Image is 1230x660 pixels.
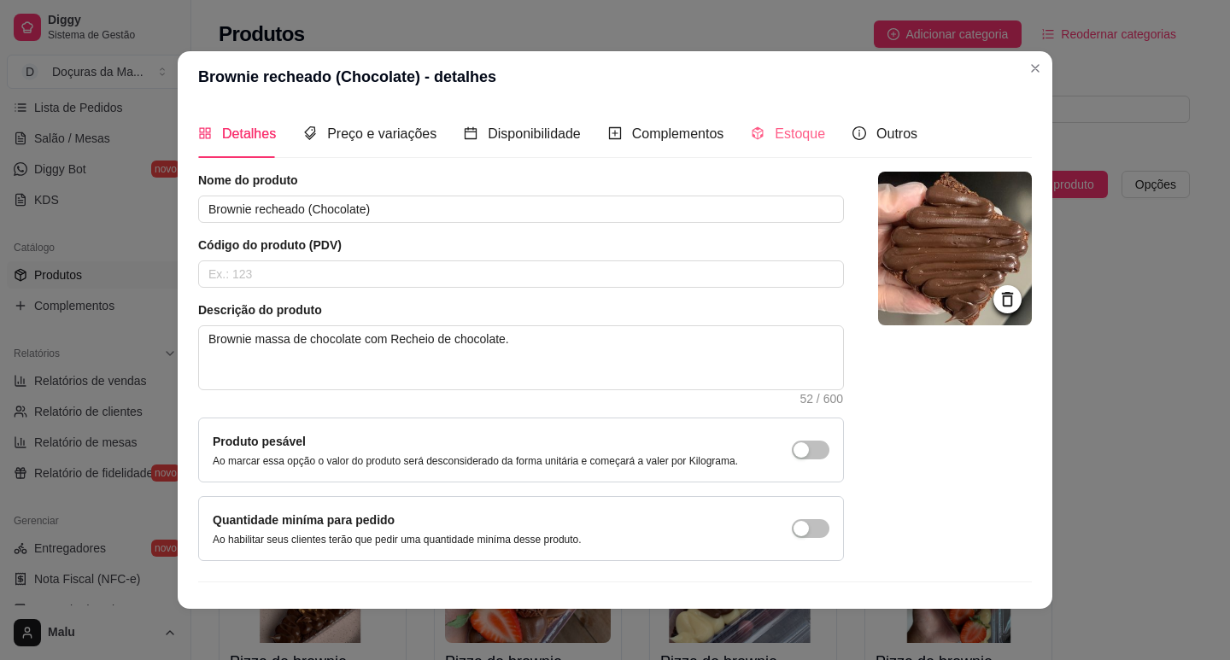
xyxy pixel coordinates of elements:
[213,533,582,546] p: Ao habilitar seus clientes terão que pedir uma quantidade miníma desse produto.
[198,196,844,223] input: Ex.: Hamburguer de costela
[775,126,825,141] span: Estoque
[852,126,866,140] span: info-circle
[199,326,843,389] textarea: Brownie massa de chocolate com Recheio de chocolate.
[878,172,1032,325] img: logo da loja
[1022,55,1049,82] button: Close
[327,126,436,141] span: Preço e variações
[222,126,276,141] span: Detalhes
[608,126,622,140] span: plus-square
[488,126,581,141] span: Disponibilidade
[198,237,844,254] article: Código do produto (PDV)
[213,454,738,468] p: Ao marcar essa opção o valor do produto será desconsiderado da forma unitária e começará a valer ...
[632,126,724,141] span: Complementos
[198,126,212,140] span: appstore
[876,126,917,141] span: Outros
[213,513,395,527] label: Quantidade miníma para pedido
[303,126,317,140] span: tags
[464,126,477,140] span: calendar
[198,301,844,318] article: Descrição do produto
[213,435,306,448] label: Produto pesável
[198,260,844,288] input: Ex.: 123
[751,126,764,140] span: code-sandbox
[178,51,1052,102] header: Brownie recheado (Chocolate) - detalhes
[198,172,844,189] article: Nome do produto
